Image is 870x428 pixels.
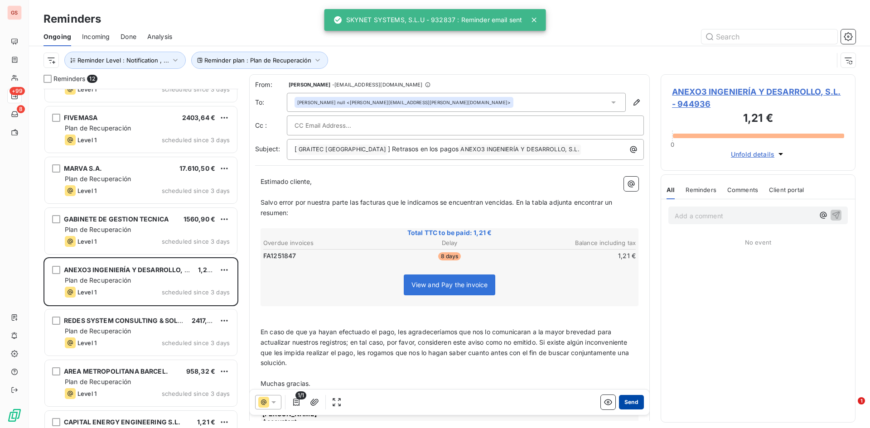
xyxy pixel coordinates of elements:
[332,82,422,87] span: - [EMAIL_ADDRESS][DOMAIN_NAME]
[77,187,97,194] span: Level 1
[619,395,644,409] button: Send
[727,186,758,193] span: Comments
[7,5,22,20] div: GS
[297,99,345,106] span: [PERSON_NAME] null
[289,82,330,87] span: [PERSON_NAME]
[162,86,230,93] span: scheduled since 3 days
[162,187,230,194] span: scheduled since 3 days
[77,238,97,245] span: Level 1
[121,32,136,41] span: Done
[64,52,186,69] button: Reminder Level : Notification , ...
[184,215,215,223] span: 1560,90 €
[17,105,25,113] span: 8
[53,74,85,83] span: Reminders
[43,32,71,41] span: Ongoing
[65,327,131,335] span: Plan de Recuperación
[65,175,131,183] span: Plan de Recuperación
[10,87,25,95] span: +99
[388,145,459,153] span: ] Retrasos en los pagos
[162,390,230,397] span: scheduled since 3 days
[858,397,865,404] span: 1
[255,98,287,107] label: To:
[192,317,222,324] span: 2417,40 €
[512,251,636,261] td: 1,21 €
[64,418,181,426] span: CAPITAL ENERGY ENGINEERING S.L.
[769,186,804,193] span: Client portal
[77,390,97,397] span: Level 1
[667,186,675,193] span: All
[261,178,312,185] span: Estimado cliente,
[295,145,297,153] span: [
[295,391,306,399] span: 1/1
[65,124,131,132] span: Plan de Recuperación
[162,289,230,296] span: scheduled since 3 days
[64,367,168,375] span: AREA METROPOLITANA BARCEL.
[65,276,131,284] span: Plan de Recuperación
[672,110,844,128] h3: 1,21 €
[255,145,280,153] span: Subject:
[438,252,461,260] span: 8 days
[82,32,110,41] span: Incoming
[295,119,392,132] input: CC Email Address...
[191,52,328,69] button: Reminder plan : Plan de Recuperación
[701,29,837,44] input: Search
[297,144,387,155] span: GRAITEC [GEOGRAPHIC_DATA]
[411,281,488,289] span: View and Pay the invoice
[671,141,674,148] span: 0
[162,136,230,144] span: scheduled since 3 days
[263,251,296,260] span: FA1251847
[65,378,131,385] span: Plan de Recuperación
[186,367,215,375] span: 958,32 €
[459,144,580,155] span: ANEXO3 INGENIERÍA Y DESARROLLO, S.L.
[839,397,861,419] iframe: Intercom live chat
[512,238,636,248] th: Balance including tax
[728,149,788,159] button: Unfold details
[198,266,216,274] span: 1,21 €
[87,75,97,83] span: 12
[179,164,215,172] span: 17.610,50 €
[64,317,217,324] span: REDES SYSTEM CONSULTING & SOLUTIONS S.L.
[255,80,287,89] span: From:
[147,32,172,41] span: Analysis
[65,226,131,233] span: Plan de Recuperación
[261,198,614,216] span: Salvo error por nuestra parte las facturas que le indicamos se encuentran vencidas. En la tabla a...
[64,215,169,223] span: GABINETE DE GESTION TECNICA
[333,12,522,28] div: SKYNET SYSTEMS, S.L.U - 932837 : Reminder email sent
[262,228,637,237] span: Total TTC to be paid: 1,21 €
[77,57,169,64] span: Reminder Level : Notification , ...
[261,380,310,387] span: Muchas gracias.
[297,99,511,106] div: <[PERSON_NAME][EMAIL_ADDRESS][PERSON_NAME][DOMAIN_NAME]>
[43,89,238,428] div: grid
[263,238,387,248] th: Overdue invoices
[77,339,97,346] span: Level 1
[64,266,197,274] span: ANEXO3 INGENIERÍA Y DESARROLLO, S.L.
[261,328,631,367] span: En caso de que ya hayan efectuado el pago, les agradeceríamos que nos lo comunicaran a la mayor b...
[182,114,215,121] span: 2403,64 €
[255,121,287,130] label: Cc :
[672,86,844,110] span: ANEXO3 INGENIERÍA Y DESARROLLO, S.L. - 944936
[745,239,771,246] span: No event
[162,339,230,346] span: scheduled since 3 days
[77,86,97,93] span: Level 1
[64,164,102,172] span: MARVA S.A.
[64,114,97,121] span: FIVEMASA
[7,408,22,423] img: Logo LeanPay
[204,57,311,64] span: Reminder plan : Plan de Recuperación
[686,186,716,193] span: Reminders
[43,11,101,27] h3: Reminders
[197,418,215,426] span: 1,21 €
[77,289,97,296] span: Level 1
[731,149,774,159] span: Unfold details
[387,238,511,248] th: Delay
[162,238,230,245] span: scheduled since 3 days
[77,136,97,144] span: Level 1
